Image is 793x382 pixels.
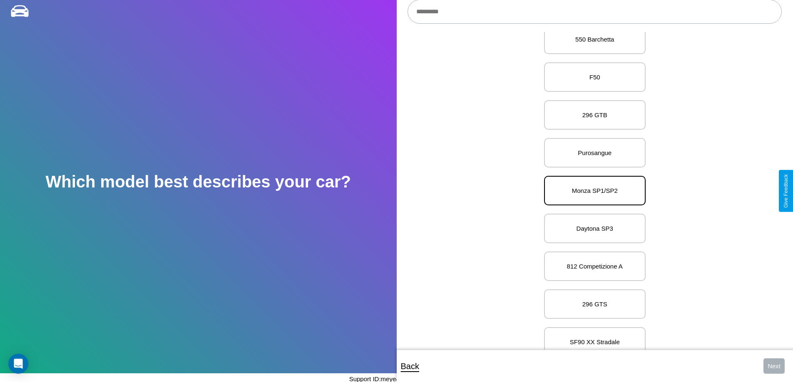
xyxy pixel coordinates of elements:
p: 550 Barchetta [553,34,636,45]
p: Daytona SP3 [553,223,636,234]
p: 296 GTS [553,298,636,310]
div: Open Intercom Messenger [8,354,28,374]
h2: Which model best describes your car? [45,173,351,191]
p: F50 [553,71,636,83]
p: Back [401,359,419,374]
div: Give Feedback [783,174,789,208]
p: Purosangue [553,147,636,158]
p: SF90 XX Stradale [553,336,636,347]
p: Monza SP1/SP2 [553,185,636,196]
p: 812 Competizione A [553,261,636,272]
p: 296 GTB [553,109,636,121]
button: Next [763,358,785,374]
